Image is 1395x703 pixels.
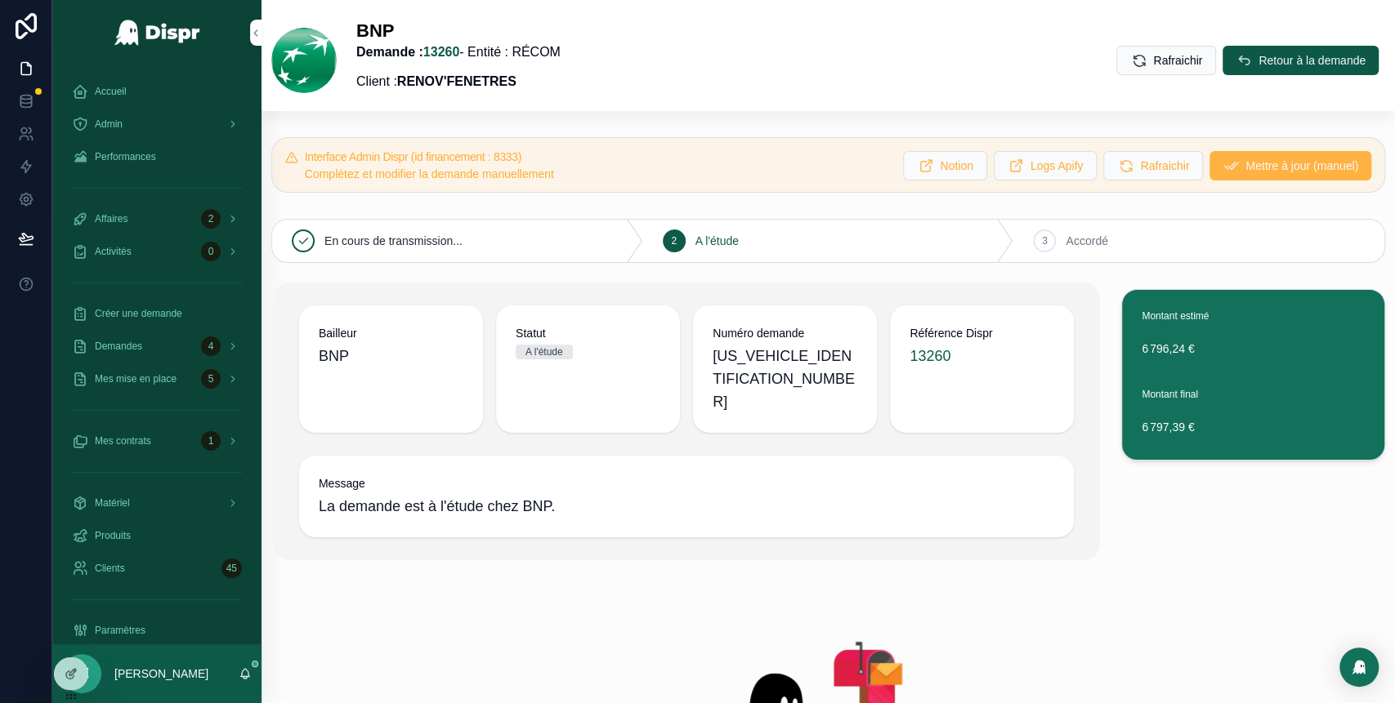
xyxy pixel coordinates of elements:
[324,233,463,249] span: En cours de transmission...
[1259,52,1366,69] span: Retour à la demande
[74,664,89,683] span: JZ
[95,340,142,353] span: Demandes
[713,325,857,341] span: Numéro demande
[201,336,221,356] div: 4
[356,72,561,91] p: Client :
[516,325,660,341] span: Statut
[201,242,221,261] div: 0
[1140,158,1189,174] span: Rafraichir
[52,65,262,644] div: scrollable content
[1031,158,1084,174] span: Logs Apify
[1066,233,1107,249] span: Accordé
[356,45,459,59] strong: Demande :
[525,345,563,359] div: A l'étude
[95,85,127,98] span: Accueil
[62,554,252,583] a: Clients45
[397,74,516,88] strong: RENOV'FENETRES
[62,204,252,234] a: Affaires2
[62,488,252,518] a: Matériel
[940,158,972,174] span: Notion
[95,624,145,637] span: Paramètres
[319,475,1055,492] span: Message
[671,234,677,247] span: 2
[221,558,242,578] div: 45
[695,233,739,249] span: A l'étude
[62,237,252,266] a: Activités0
[1209,151,1371,180] button: Mettre à jour (manuel)
[95,529,131,542] span: Produits
[62,142,252,171] a: Performances
[1223,46,1379,75] button: Retour à la demande
[95,245,132,258] span: Activités
[62,426,252,456] a: Mes contrats1
[95,562,125,575] span: Clients
[62,331,252,361] a: Demandes4
[994,151,1098,180] button: Logs Apify
[62,364,252,394] a: Mes mise en place5
[305,151,891,162] h5: Interface Admin Dispr (id financement : 8333)
[713,345,857,413] span: [US_VEHICLE_IDENTIFICATION_NUMBER]
[62,521,252,550] a: Produits
[305,166,891,182] div: Complétez et modifier la demande manuellement
[319,345,463,367] span: BNP
[1339,647,1379,687] div: Open Intercom Messenger
[903,151,986,180] button: Notion
[319,325,463,341] span: Bailleur
[1042,234,1048,247] span: 3
[1153,52,1202,69] span: Rafraichir
[910,325,1054,341] span: Référence Dispr
[95,150,156,163] span: Performances
[62,77,252,106] a: Accueil
[62,299,252,328] a: Créer une demande
[1116,46,1216,75] button: Rafraichir
[201,369,221,389] div: 5
[95,118,123,131] span: Admin
[319,495,1055,518] span: La demande est à l'étude chez BNP.
[62,109,252,139] a: Admin
[1142,310,1209,322] span: Montant estimé
[62,616,252,645] a: Paramètres
[356,42,561,62] p: - Entité : RÉCOM
[95,496,130,509] span: Matériel
[1245,158,1358,174] span: Mettre à jour (manuel)
[1142,340,1365,357] span: 6 796,24 €
[356,20,561,42] h1: BNP
[1103,151,1203,180] button: Rafraichir
[423,45,460,59] a: 13260
[114,20,201,46] img: App logo
[1142,389,1198,400] span: Montant final
[95,372,177,385] span: Mes mise en place
[114,665,208,682] p: [PERSON_NAME]
[201,209,221,229] div: 2
[1142,419,1365,435] span: 6 797,39 €
[95,434,151,447] span: Mes contrats
[201,431,221,451] div: 1
[95,212,127,225] span: Affaires
[95,307,182,320] span: Créer une demande
[305,167,554,180] span: Complétez et modifier la demande manuellement
[910,345,950,367] a: 13260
